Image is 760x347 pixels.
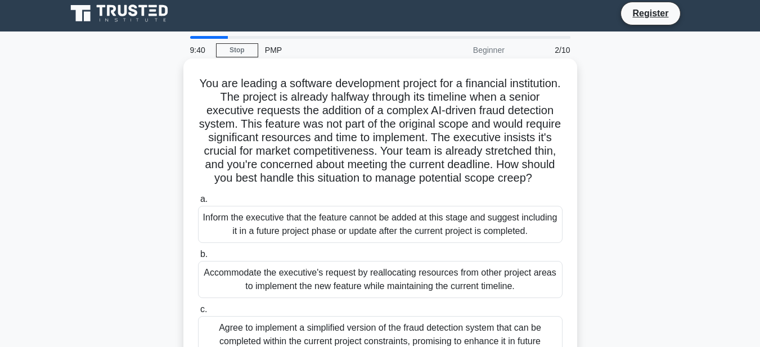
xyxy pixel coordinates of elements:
[413,39,511,61] div: Beginner
[200,249,208,259] span: b.
[200,304,207,314] span: c.
[200,194,208,204] span: a.
[626,6,675,20] a: Register
[216,43,258,57] a: Stop
[183,39,216,61] div: 9:40
[258,39,413,61] div: PMP
[198,206,563,243] div: Inform the executive that the feature cannot be added at this stage and suggest including it in a...
[197,76,564,186] h5: You are leading a software development project for a financial institution. The project is alread...
[511,39,577,61] div: 2/10
[198,261,563,298] div: Accommodate the executive's request by reallocating resources from other project areas to impleme...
